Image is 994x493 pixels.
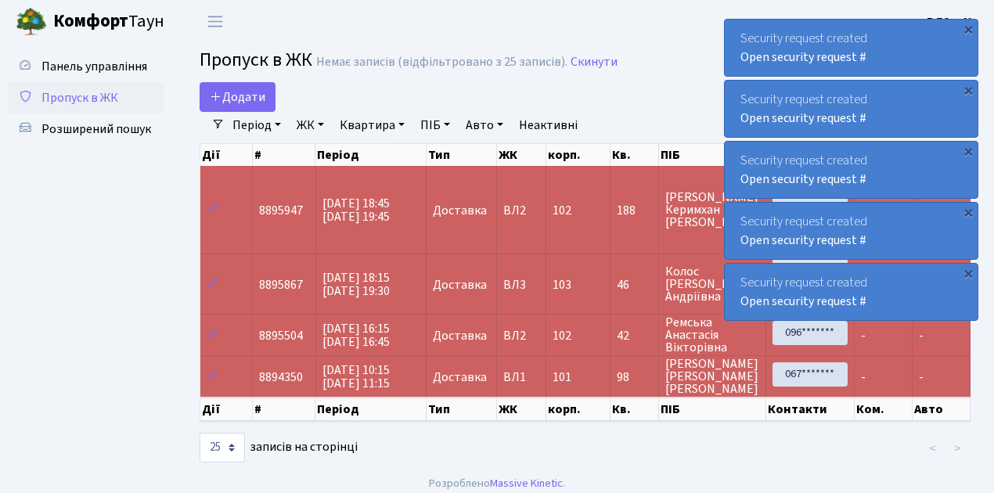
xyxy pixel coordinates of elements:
a: Додати [200,82,276,112]
th: Період [315,144,426,166]
div: Немає записів (відфільтровано з 25 записів). [316,55,567,70]
th: Ком. [855,398,913,421]
span: 188 [617,204,652,217]
th: корп. [546,144,610,166]
a: Пропуск в ЖК [8,82,164,113]
span: 8895947 [259,202,303,219]
span: 42 [617,329,652,342]
span: 102 [553,202,571,219]
a: Open security request # [740,293,866,310]
div: Security request created [725,81,978,137]
span: 8894350 [259,369,303,386]
div: Security request created [725,20,978,76]
th: ЖК [497,398,546,421]
a: Квартира [333,112,411,139]
span: ВЛ3 [503,279,539,291]
a: Розширений пошук [8,113,164,145]
th: # [253,398,315,421]
span: Пропуск в ЖК [200,46,312,74]
a: Open security request # [740,110,866,127]
button: Переключити навігацію [196,9,235,34]
a: Open security request # [740,171,866,188]
span: - [919,327,924,344]
a: Період [226,112,287,139]
a: ЖК [290,112,330,139]
span: ВЛ1 [503,371,539,383]
span: 8895867 [259,276,303,293]
span: 98 [617,371,652,383]
span: [PERSON_NAME] Керимхан [PERSON_NAME] [665,191,759,229]
div: Security request created [725,264,978,320]
div: × [960,82,976,98]
th: Контакти [766,398,855,421]
div: × [960,204,976,220]
span: [DATE] 16:15 [DATE] 16:45 [322,320,390,351]
select: записів на сторінці [200,433,245,462]
a: Open security request # [740,49,866,66]
a: ВЛ2 -. К. [927,13,975,31]
th: Тип [427,398,498,421]
span: ВЛ2 [503,204,539,217]
span: - [861,327,866,344]
th: Авто [913,398,971,421]
div: Security request created [725,142,978,198]
a: Авто [459,112,510,139]
span: Доставка [433,371,487,383]
th: корп. [546,398,610,421]
img: logo.png [16,6,47,38]
span: Таун [53,9,164,35]
span: 103 [553,276,571,293]
th: Тип [427,144,498,166]
span: 101 [553,369,571,386]
div: Security request created [725,203,978,259]
span: Колос [PERSON_NAME] Андріївна [665,265,759,303]
span: Доставка [433,279,487,291]
b: Комфорт [53,9,128,34]
a: Скинути [571,55,618,70]
th: Кв. [610,144,659,166]
span: Панель управління [41,58,147,75]
th: Кв. [610,398,659,421]
span: Доставка [433,329,487,342]
th: Дії [200,398,253,421]
th: Дії [200,144,253,166]
div: × [960,143,976,159]
span: Пропуск в ЖК [41,89,118,106]
div: × [960,265,976,281]
div: × [960,21,976,37]
span: 102 [553,327,571,344]
span: 46 [617,279,652,291]
span: Додати [210,88,265,106]
span: Розширений пошук [41,121,151,138]
a: Massive Kinetic [490,475,563,491]
a: ПІБ [414,112,456,139]
span: [DATE] 18:15 [DATE] 19:30 [322,269,390,300]
span: ВЛ2 [503,329,539,342]
span: Доставка [433,204,487,217]
th: # [253,144,315,166]
span: - [919,369,924,386]
th: ПІБ [659,144,766,166]
span: [DATE] 10:15 [DATE] 11:15 [322,362,390,392]
label: записів на сторінці [200,433,358,462]
span: Ремська Анастасія Вікторівна [665,316,759,354]
a: Open security request # [740,232,866,249]
th: ЖК [497,144,546,166]
span: [PERSON_NAME] [PERSON_NAME] [PERSON_NAME] [665,358,759,395]
a: Неактивні [513,112,584,139]
a: Панель управління [8,51,164,82]
span: [DATE] 18:45 [DATE] 19:45 [322,195,390,225]
span: 8895504 [259,327,303,344]
th: ПІБ [659,398,766,421]
th: Період [315,398,426,421]
div: Розроблено . [429,475,565,492]
span: - [861,369,866,386]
